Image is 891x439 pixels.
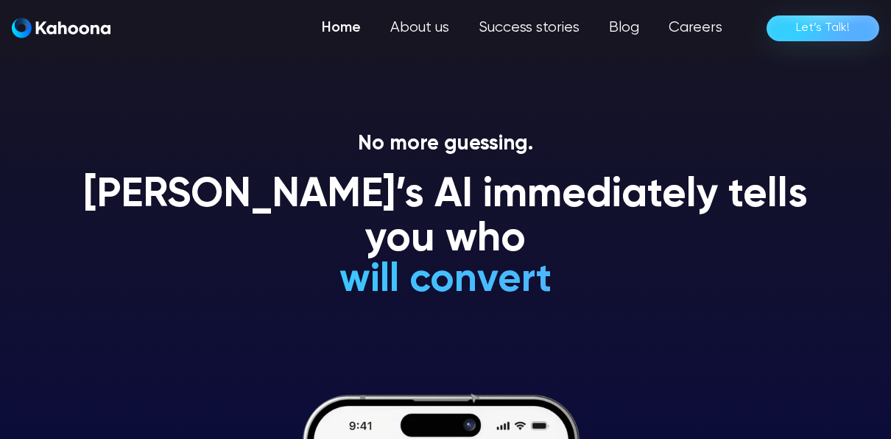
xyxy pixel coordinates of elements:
[229,259,663,302] h1: will convert
[45,132,847,157] p: No more guessing.
[654,13,737,43] a: Careers
[376,13,464,43] a: About us
[307,13,376,43] a: Home
[464,13,594,43] a: Success stories
[796,16,850,40] div: Let’s Talk!
[45,174,847,261] h1: [PERSON_NAME]’s AI immediately tells you who
[767,15,879,41] a: Let’s Talk!
[12,18,110,38] img: Kahoona logo white
[594,13,654,43] a: Blog
[12,18,110,39] a: home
